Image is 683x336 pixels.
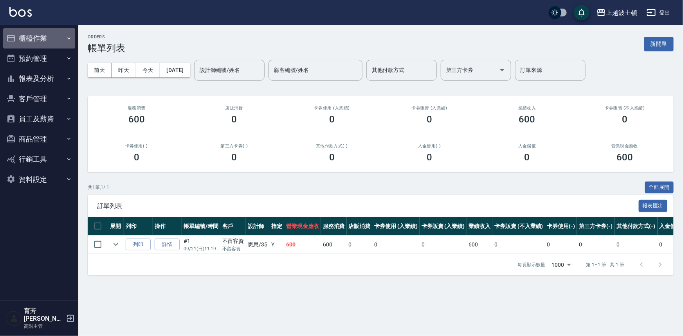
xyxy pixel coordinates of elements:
td: 0 [545,235,577,254]
h3: 0 [329,152,335,163]
h3: 0 [427,114,432,125]
div: 上越波士頓 [606,8,637,18]
th: 第三方卡券(-) [577,217,615,235]
a: 報表匯出 [639,202,668,209]
h3: 服務消費 [97,106,176,111]
h3: 600 [128,114,145,125]
p: 每頁顯示數量 [517,261,546,268]
p: 第 1–1 筆 共 1 筆 [586,261,624,268]
th: 指定 [269,217,284,235]
td: #1 [182,235,220,254]
span: 訂單列表 [97,202,639,210]
h3: 帳單列表 [88,43,125,54]
button: 今天 [136,63,160,77]
h2: 第三方卡券(-) [195,144,274,149]
th: 其他付款方式(-) [615,217,658,235]
td: 600 [284,235,321,254]
h3: 0 [622,114,627,125]
th: 卡券販賣 (入業績) [420,217,467,235]
h2: 營業現金應收 [586,144,665,149]
h2: 卡券販賣 (不入業績) [586,106,665,111]
p: 不留客資 [222,245,244,252]
button: 新開單 [644,37,674,51]
h3: 0 [427,152,432,163]
h2: 入金使用(-) [390,144,469,149]
button: 報表及分析 [3,68,75,89]
th: 卡券使用(-) [545,217,577,235]
th: 展開 [108,217,124,235]
button: 櫃檯作業 [3,28,75,49]
button: 商品管理 [3,129,75,149]
button: 報表匯出 [639,200,668,212]
th: 卡券販賣 (不入業績) [492,217,545,235]
div: 不留客資 [222,237,244,245]
h2: ORDERS [88,34,125,40]
button: 員工及薪資 [3,109,75,129]
td: 600 [467,235,493,254]
th: 帳單編號/時間 [182,217,220,235]
img: Person [6,311,22,326]
a: 詳情 [155,239,180,251]
button: [DATE] [160,63,190,77]
td: Y [269,235,284,254]
img: Logo [9,7,32,17]
th: 操作 [153,217,182,235]
td: 0 [420,235,467,254]
h5: 育芳[PERSON_NAME] [24,307,64,323]
h3: 0 [231,114,237,125]
button: 前天 [88,63,112,77]
h2: 卡券使用(-) [97,144,176,149]
h2: 業績收入 [488,106,567,111]
td: 0 [372,235,420,254]
p: 共 1 筆, 1 / 1 [88,184,109,191]
button: 昨天 [112,63,136,77]
a: 新開單 [644,40,674,47]
th: 店販消費 [347,217,373,235]
button: 行銷工具 [3,149,75,169]
h3: 0 [134,152,139,163]
button: 資料設定 [3,169,75,190]
h3: 0 [524,152,530,163]
button: expand row [110,239,122,250]
h2: 其他付款方式(-) [292,144,371,149]
button: 預約管理 [3,49,75,69]
p: 09/21 (日) 11:19 [184,245,218,252]
td: 0 [347,235,373,254]
button: 上越波士頓 [593,5,640,21]
th: 客戶 [220,217,246,235]
h3: 600 [616,152,633,163]
h3: 600 [519,114,535,125]
button: 客戶管理 [3,89,75,109]
button: 登出 [643,5,674,20]
th: 業績收入 [467,217,493,235]
th: 列印 [124,217,153,235]
button: 列印 [126,239,151,251]
h2: 店販消費 [195,106,274,111]
h2: 卡券使用 (入業績) [292,106,371,111]
th: 設計師 [246,217,269,235]
th: 營業現金應收 [284,217,321,235]
td: 0 [615,235,658,254]
th: 卡券使用 (入業績) [372,217,420,235]
td: 600 [321,235,347,254]
button: 全部展開 [645,181,674,194]
h3: 0 [231,152,237,163]
td: 思思 /35 [246,235,269,254]
td: 0 [492,235,545,254]
h2: 入金儲值 [488,144,567,149]
button: save [574,5,589,20]
h3: 0 [329,114,335,125]
div: 1000 [549,254,574,275]
th: 服務消費 [321,217,347,235]
button: Open [496,64,508,76]
td: 0 [577,235,615,254]
p: 高階主管 [24,323,64,330]
h2: 卡券販賣 (入業績) [390,106,469,111]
